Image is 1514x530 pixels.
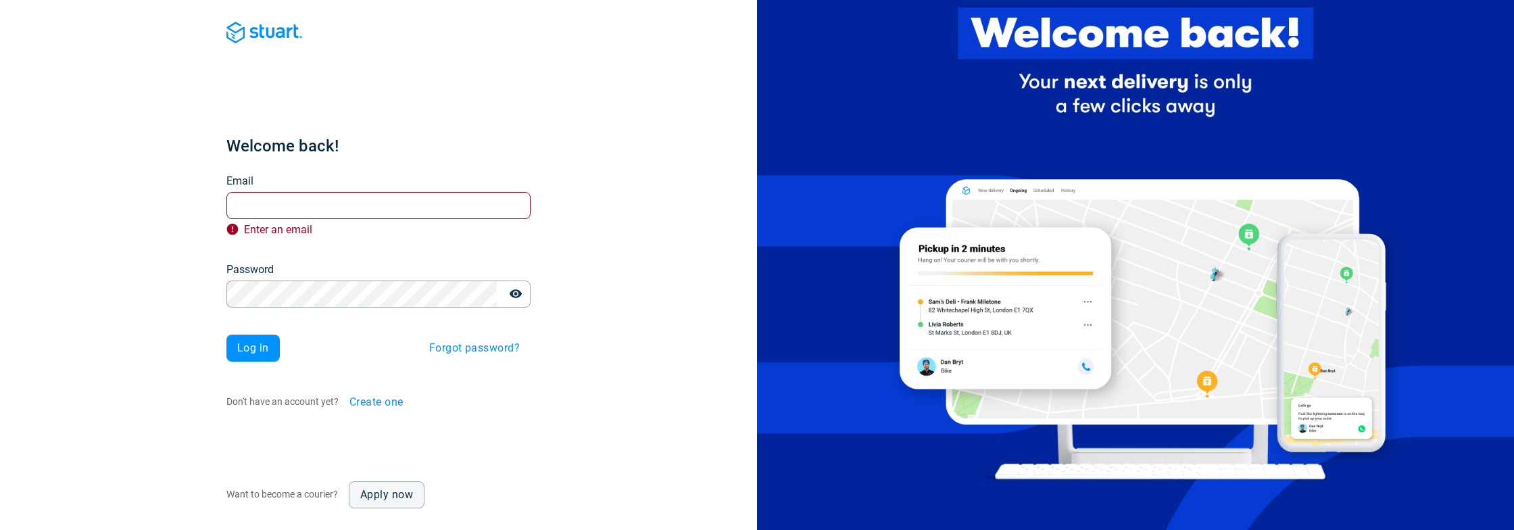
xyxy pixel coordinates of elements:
a: Apply now [349,481,424,508]
img: Blue logo [226,22,302,43]
span: Apply now [360,489,413,500]
span: Log in [237,343,269,354]
span: Forgot password? [429,343,520,354]
button: Log in [226,335,280,362]
label: Password [226,262,274,278]
h1: Welcome back! [226,135,531,157]
span: Don't have an account yet? [226,395,339,406]
span: Create one [349,397,404,408]
button: Forgot password? [418,335,531,362]
span: Want to become a courier? [226,489,338,500]
p: Enter an email [226,222,531,240]
button: Create one [339,389,414,416]
label: Email [226,173,253,189]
